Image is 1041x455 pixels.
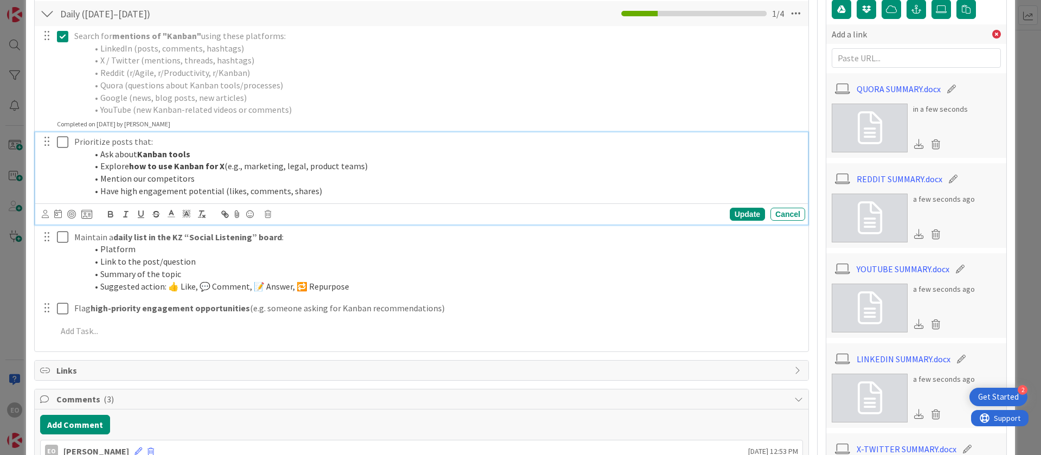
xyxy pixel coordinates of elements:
[74,302,801,315] p: Flag (e.g. someone asking for Kanban recommendations)
[857,82,941,95] a: QUORA SUMMARY.docx
[56,364,789,377] span: Links
[978,392,1019,402] div: Get Started
[87,67,801,79] li: Reddit (r/Agile, r/Productivity, r/Kanban)
[1018,385,1027,395] div: 2
[770,208,805,221] div: Cancel
[87,172,801,185] li: Mention our competitors
[772,7,784,20] span: 1 / 4
[74,231,801,243] p: Maintain a :
[112,30,201,41] strong: mentions of "Kanban"
[913,317,925,331] div: Download
[129,161,224,171] strong: how to use Kanban for X
[913,194,975,205] div: a few seconds ago
[87,42,801,55] li: LinkedIn (posts, comments, hashtags)
[87,54,801,67] li: X / Twitter (mentions, threads, hashtags)
[87,280,801,293] li: Suggested action: 👍 Like, 💬 Comment, 📝 Answer, 🔁 Repurpose
[74,136,801,148] p: Prioritize posts that:
[87,255,801,268] li: Link to the post/question
[113,232,282,242] strong: daily list in the KZ “Social Listening” board
[857,353,950,366] a: LINKEDIN SUMMARY.docx
[87,92,801,104] li: Google (news, blog posts, new articles)
[832,28,867,41] span: Add a link
[730,208,765,221] div: Update
[87,160,801,172] li: Explore (e.g., marketing, legal, product teams)
[969,388,1027,406] div: Open Get Started checklist, remaining modules: 2
[87,185,801,197] li: Have high engagement potential (likes, comments, shares)
[913,104,968,115] div: in a few seconds
[87,268,801,280] li: Summary of the topic
[913,227,925,241] div: Download
[87,243,801,255] li: Platform
[23,2,49,15] span: Support
[137,149,190,159] strong: Kanban tools
[87,79,801,92] li: Quora (questions about Kanban tools/processes)
[832,48,1001,68] input: Paste URL...
[913,284,975,295] div: a few seconds ago
[74,30,801,42] p: Search for using these platforms:
[56,393,789,406] span: Comments
[40,415,110,434] button: Add Comment
[857,262,949,275] a: YOUTUBE SUMMARY.docx
[87,104,801,116] li: YouTube (new Kanban-related videos or comments)
[913,407,925,421] div: Download
[913,137,925,151] div: Download
[56,4,300,23] input: Add Checklist...
[87,148,801,161] li: Ask about
[91,303,250,313] strong: high-priority engagement opportunities
[104,394,114,405] span: ( 3 )
[57,119,170,129] div: Completed on [DATE] by [PERSON_NAME]
[857,172,942,185] a: REDDIT SUMMARY.docx
[913,374,975,385] div: a few seconds ago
